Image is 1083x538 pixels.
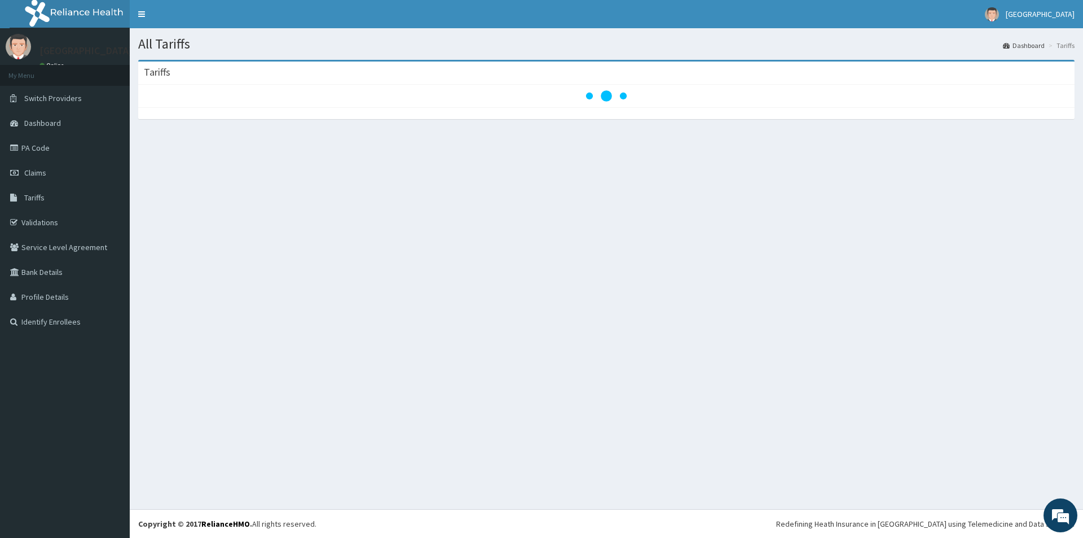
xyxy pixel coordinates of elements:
span: [GEOGRAPHIC_DATA] [1006,9,1075,19]
a: Dashboard [1003,41,1045,50]
svg: audio-loading [584,73,629,119]
p: [GEOGRAPHIC_DATA] [39,46,133,56]
h1: All Tariffs [138,37,1075,51]
div: Redefining Heath Insurance in [GEOGRAPHIC_DATA] using Telemedicine and Data Science! [776,518,1075,530]
span: Claims [24,168,46,178]
span: Switch Providers [24,93,82,103]
img: User Image [6,34,31,59]
h3: Tariffs [144,67,170,77]
a: RelianceHMO [201,519,250,529]
a: Online [39,62,67,69]
img: User Image [985,7,999,21]
strong: Copyright © 2017 . [138,519,252,529]
li: Tariffs [1046,41,1075,50]
footer: All rights reserved. [130,509,1083,538]
span: Dashboard [24,118,61,128]
span: Tariffs [24,193,45,203]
